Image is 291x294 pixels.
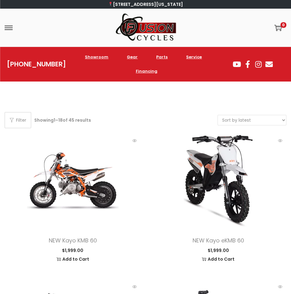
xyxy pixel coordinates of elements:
img: Woostify mobile logo [115,13,177,42]
span: Quick View [128,280,141,293]
a: Add to Cart [155,255,281,263]
a: 0 [274,24,282,31]
a: NEW Kayo KMB 60 [49,237,97,244]
a: Financing [130,64,164,78]
a: [PHONE_NUMBER] [7,60,66,69]
span: $ [208,247,210,254]
a: Showroom [79,50,114,64]
span: 1,999.00 [62,247,83,254]
span: Quick View [274,280,286,293]
select: Shop order [218,115,286,125]
span: 1 [54,117,55,123]
span: 1,999.00 [208,247,229,254]
a: Service [180,50,208,64]
a: NEW Kayo eKMB 60 [193,237,244,244]
button: Filter [5,112,31,128]
span: $ [62,247,65,254]
a: [STREET_ADDRESS][US_STATE] [108,1,183,7]
span: Quick View [128,134,141,147]
a: Gear [121,50,144,64]
nav: Menu [73,50,218,78]
span: 18 [58,117,63,123]
span: Quick View [274,134,286,147]
a: Add to Cart [9,255,136,263]
a: Parts [150,50,174,64]
img: 📍 [108,2,113,6]
p: Showing – of 45 results [34,116,91,124]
